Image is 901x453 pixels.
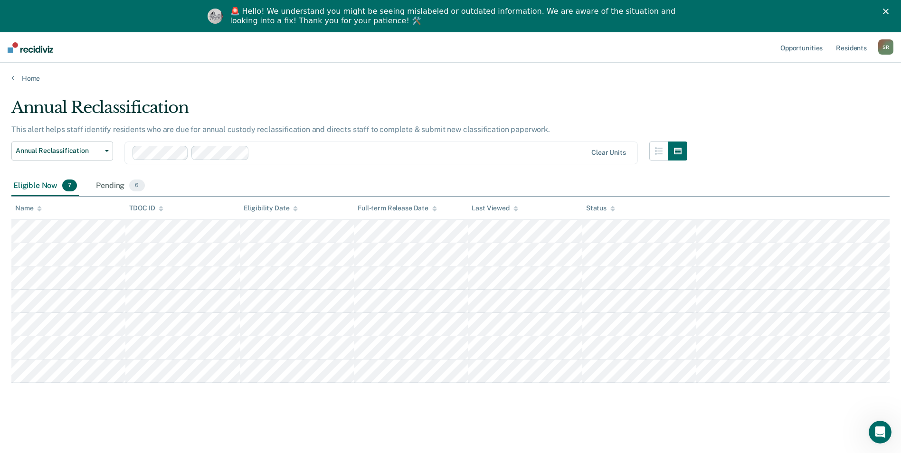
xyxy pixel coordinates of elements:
div: S R [878,39,893,55]
span: Annual Reclassification [16,147,101,155]
div: Annual Reclassification [11,98,687,125]
span: 7 [62,179,77,192]
div: Clear units [591,149,626,157]
div: Eligible Now7 [11,176,79,197]
button: Annual Reclassification [11,142,113,160]
div: 🚨 Hello! We understand you might be seeing mislabeled or outdated information. We are aware of th... [230,7,679,26]
iframe: Intercom live chat [869,421,892,444]
div: Status [586,204,615,212]
span: 6 [129,179,144,192]
div: Name [15,204,42,212]
img: Recidiviz [8,42,53,53]
div: TDOC ID [129,204,163,212]
button: SR [878,39,893,55]
div: Close [883,9,892,14]
a: Opportunities [778,32,825,63]
p: This alert helps staff identify residents who are due for annual custody reclassification and dir... [11,125,550,134]
img: Profile image for Kim [208,9,223,24]
div: Eligibility Date [244,204,298,212]
div: Full-term Release Date [358,204,437,212]
a: Home [11,74,890,83]
a: Residents [834,32,869,63]
div: Pending6 [94,176,146,197]
div: Last Viewed [472,204,518,212]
